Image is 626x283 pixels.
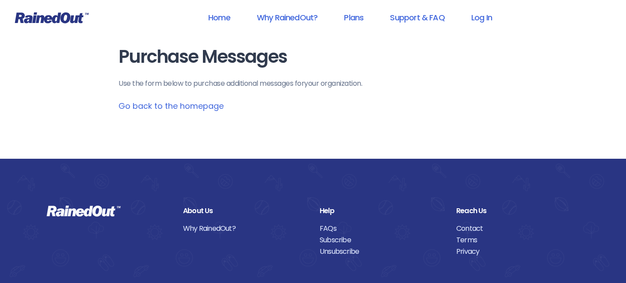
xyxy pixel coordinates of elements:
a: Plans [332,8,375,27]
a: Support & FAQ [378,8,456,27]
a: Why RainedOut? [245,8,329,27]
a: Go back to the homepage [118,100,224,111]
div: Reach Us [456,205,580,217]
a: FAQs [320,223,443,234]
a: Home [197,8,242,27]
a: Log In [460,8,504,27]
a: Subscribe [320,234,443,246]
h1: Purchase Messages [118,47,508,67]
a: Why RainedOut? [183,223,306,234]
div: About Us [183,205,306,217]
a: Contact [456,223,580,234]
a: Privacy [456,246,580,257]
a: Terms [456,234,580,246]
a: Unsubscribe [320,246,443,257]
p: Use the form below to purchase additional messages for your organization . [118,78,508,89]
div: Help [320,205,443,217]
